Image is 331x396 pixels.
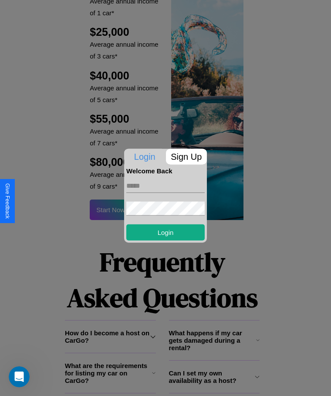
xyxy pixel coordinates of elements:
[124,148,165,164] p: Login
[126,224,205,240] button: Login
[166,148,207,164] p: Sign Up
[4,183,10,219] div: Give Feedback
[126,167,205,174] h4: Welcome Back
[9,366,30,387] iframe: Intercom live chat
